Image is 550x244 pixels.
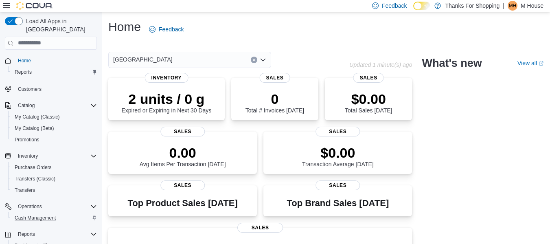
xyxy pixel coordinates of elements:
p: 0 [245,91,304,107]
span: My Catalog (Beta) [15,125,54,132]
div: Transaction Average [DATE] [302,145,374,167]
p: $0.00 [302,145,374,161]
span: My Catalog (Beta) [11,123,97,133]
p: M House [521,1,543,11]
button: My Catalog (Beta) [8,123,100,134]
button: Reports [15,229,38,239]
span: Reports [15,229,97,239]
a: Feedback [146,21,187,37]
a: My Catalog (Beta) [11,123,57,133]
span: Sales [259,73,290,83]
span: Reports [18,231,35,237]
p: $0.00 [345,91,392,107]
button: Purchase Orders [8,162,100,173]
span: Inventory [18,153,38,159]
button: My Catalog (Classic) [8,111,100,123]
svg: External link [539,61,543,66]
span: My Catalog (Classic) [11,112,97,122]
a: Transfers (Classic) [11,174,59,184]
button: Catalog [15,101,38,110]
button: Promotions [8,134,100,145]
button: Customers [2,83,100,95]
div: Avg Items Per Transaction [DATE] [140,145,226,167]
span: Promotions [11,135,97,145]
span: Home [15,55,97,66]
span: Transfers [15,187,35,193]
span: Customers [18,86,42,92]
button: Transfers (Classic) [8,173,100,185]
span: Cash Management [15,215,56,221]
span: Catalog [18,102,35,109]
a: Home [15,56,34,66]
a: Reports [11,67,35,77]
span: Sales [237,223,283,233]
span: Sales [160,127,205,136]
p: Thanks For Shopping [445,1,500,11]
span: MH [509,1,517,11]
button: Transfers [8,185,100,196]
span: Reports [15,69,32,75]
span: Feedback [382,2,407,10]
button: Inventory [15,151,41,161]
button: Reports [2,229,100,240]
a: Purchase Orders [11,163,55,172]
img: Cova [16,2,53,10]
div: Total Sales [DATE] [345,91,392,114]
button: Operations [15,202,45,211]
h3: Top Product Sales [DATE] [127,198,237,208]
span: Purchase Orders [11,163,97,172]
button: Inventory [2,150,100,162]
div: Total # Invoices [DATE] [245,91,304,114]
h2: What's new [422,57,482,70]
input: Dark Mode [413,2,430,10]
div: Expired or Expiring in Next 30 Days [121,91,211,114]
button: Clear input [251,57,257,63]
a: My Catalog (Classic) [11,112,63,122]
span: My Catalog (Classic) [15,114,60,120]
span: Home [18,57,31,64]
p: 0.00 [140,145,226,161]
button: Cash Management [8,212,100,224]
span: Inventory [145,73,188,83]
span: Sales [353,73,384,83]
button: Reports [8,66,100,78]
a: Customers [15,84,45,94]
p: | [503,1,504,11]
span: Purchase Orders [15,164,52,171]
p: Updated 1 minute(s) ago [349,62,412,68]
span: Transfers [11,185,97,195]
span: Catalog [15,101,97,110]
a: Promotions [11,135,43,145]
span: [GEOGRAPHIC_DATA] [113,55,173,64]
span: Operations [18,203,42,210]
p: 2 units / 0 g [121,91,211,107]
button: Catalog [2,100,100,111]
span: Promotions [15,136,39,143]
span: Transfers (Classic) [11,174,97,184]
span: Sales [316,180,360,190]
span: Sales [316,127,360,136]
span: Inventory [15,151,97,161]
a: Transfers [11,185,38,195]
span: Reports [11,67,97,77]
div: M House [508,1,517,11]
span: Transfers (Classic) [15,176,55,182]
span: Customers [15,84,97,94]
button: Operations [2,201,100,212]
h1: Home [108,19,141,35]
h3: Top Brand Sales [DATE] [287,198,389,208]
span: Load All Apps in [GEOGRAPHIC_DATA] [23,17,97,33]
a: Cash Management [11,213,59,223]
span: Operations [15,202,97,211]
button: Home [2,55,100,66]
span: Feedback [159,25,184,33]
span: Sales [160,180,205,190]
button: Open list of options [260,57,266,63]
span: Cash Management [11,213,97,223]
a: View allExternal link [517,60,543,66]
